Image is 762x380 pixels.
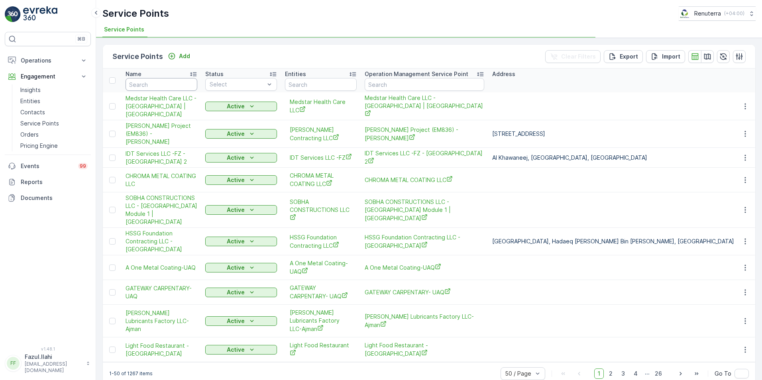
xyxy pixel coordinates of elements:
[126,194,197,226] span: SOBHA CONSTRUCTIONS LLC - [GEOGRAPHIC_DATA] Module 1 | [GEOGRAPHIC_DATA]
[104,25,144,33] span: Service Points
[20,97,40,105] p: Entities
[17,140,91,151] a: Pricing Engine
[21,178,88,186] p: Reports
[126,229,197,253] span: HSSG Foundation Contracting LLC - [GEOGRAPHIC_DATA]
[126,284,197,300] a: GATEWAY CARPENTARY- UAQ
[290,126,352,142] span: [PERSON_NAME] Contracting LLC
[365,313,484,329] span: [PERSON_NAME] Lubricants Factory LLC-Ajman
[5,353,91,374] button: FFFazul.Ilahi[EMAIL_ADDRESS][DOMAIN_NAME]
[227,154,245,162] p: Active
[604,50,643,63] button: Export
[5,174,91,190] a: Reports
[20,108,45,116] p: Contacts
[126,229,197,253] a: HSSG Foundation Contracting LLC - Dubai Hills
[227,264,245,272] p: Active
[126,94,197,118] a: Medstar Health Care LLC - Gulf Towers | Oud Mehta
[179,52,190,60] p: Add
[365,263,484,272] a: A One Metal Coating-UAQ
[126,150,197,166] span: IDT Services LLC -FZ - [GEOGRAPHIC_DATA] 2
[109,177,116,183] div: Toggle Row Selected
[126,150,197,166] a: IDT Services LLC -FZ - Al Khawaneej 2
[365,198,484,222] span: SOBHA CONSTRUCTIONS LLC - [GEOGRAPHIC_DATA] Module 1 | [GEOGRAPHIC_DATA]
[25,361,82,374] p: [EMAIL_ADDRESS][DOMAIN_NAME]
[290,259,352,276] a: A One Metal Coating-UAQ
[20,86,41,94] p: Insights
[102,7,169,20] p: Service Points
[5,6,21,22] img: logo
[724,10,744,17] p: ( +04:00 )
[290,98,352,114] a: Medstar Health Care LLC
[21,72,75,80] p: Engagement
[679,6,756,21] button: Renuterra(+04:00)
[109,370,153,377] p: 1-50 of 1267 items
[205,70,224,78] p: Status
[365,78,484,91] input: Search
[109,207,116,213] div: Toggle Row Selected
[205,345,277,355] button: Active
[23,6,57,22] img: logo_light-DOdMpM7g.png
[620,53,638,61] p: Export
[21,57,75,65] p: Operations
[285,70,306,78] p: Entities
[227,237,245,245] p: Active
[77,36,85,42] p: ⌘B
[109,155,116,161] div: Toggle Row Selected
[205,175,277,185] button: Active
[126,94,197,118] span: Medstar Health Care LLC - [GEOGRAPHIC_DATA] | [GEOGRAPHIC_DATA]
[109,264,116,271] div: Toggle Row Selected
[365,70,468,78] p: Operation Management Service Point
[561,53,596,61] p: Clear Filters
[618,368,628,379] span: 3
[290,233,352,250] a: HSSG Foundation Contracting LLC
[210,80,265,88] p: Select
[365,149,484,166] span: IDT Services LLC -FZ - [GEOGRAPHIC_DATA] 2
[109,318,116,324] div: Toggle Row Selected
[290,284,352,300] a: GATEWAY CARPENTARY- UAQ
[227,206,245,214] p: Active
[126,309,197,333] a: Dana Lubricants Factory LLC-Ajman
[109,103,116,110] div: Toggle Row Selected
[109,131,116,137] div: Toggle Row Selected
[126,342,197,358] span: Light Food Restaurant - [GEOGRAPHIC_DATA]
[126,309,197,333] span: [PERSON_NAME] Lubricants Factory LLC-Ajman
[109,289,116,296] div: Toggle Row Selected
[126,172,197,188] a: CHROMA METAL COATING LLC
[205,205,277,215] button: Active
[80,163,86,169] p: 99
[285,78,357,91] input: Search
[165,51,193,61] button: Add
[126,194,197,226] a: SOBHA CONSTRUCTIONS LLC - RIVERSIDE CRESCENT Module 1 | Ras Al Khor
[365,176,484,184] a: CHROMA METAL COATING LLC
[21,162,73,170] p: Events
[205,153,277,163] button: Active
[17,96,91,107] a: Entities
[365,126,484,142] span: [PERSON_NAME] Project (EM836) - [PERSON_NAME]
[205,102,277,111] button: Active
[227,288,245,296] p: Active
[17,107,91,118] a: Contacts
[20,119,59,127] p: Service Points
[290,309,352,333] a: Dana Lubricants Factory LLC-Ajman
[646,50,685,63] button: Import
[605,368,616,379] span: 2
[5,158,91,174] a: Events99
[227,130,245,138] p: Active
[290,341,352,358] a: Light Food Restaurant
[205,316,277,326] button: Active
[5,53,91,69] button: Operations
[545,50,601,63] button: Clear Filters
[290,153,352,162] a: IDT Services LLC -FZ
[7,357,20,370] div: FF
[290,198,352,222] a: SOBHA CONSTRUCTIONS LLC
[5,347,91,351] span: v 1.48.1
[227,346,245,354] p: Active
[112,51,163,62] p: Service Points
[365,126,484,142] a: Wade Adams Project (EM836) - Nad Al Sheba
